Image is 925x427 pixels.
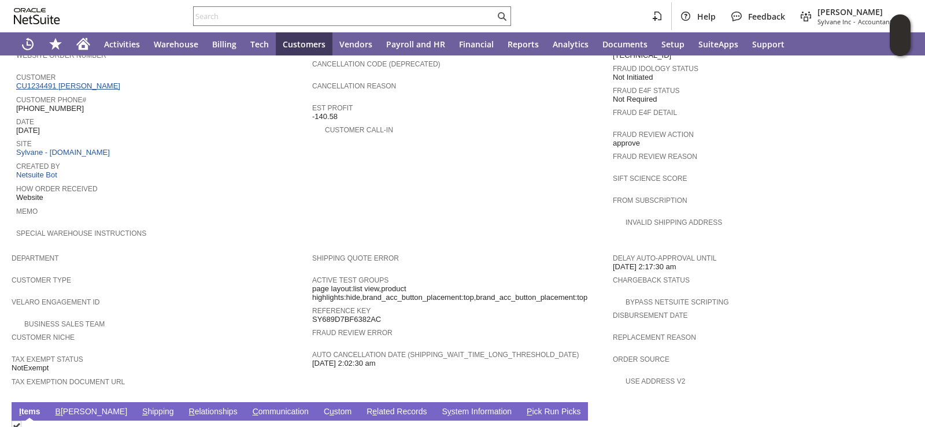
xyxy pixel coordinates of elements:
[817,6,904,17] span: [PERSON_NAME]
[312,112,338,121] span: -140.58
[817,17,851,26] span: Sylvane Inc
[626,298,728,306] a: Bypass NetSuite Scripting
[49,37,62,51] svg: Shortcuts
[613,95,657,104] span: Not Required
[613,311,688,320] a: Disbursement Date
[654,32,691,55] a: Setup
[69,32,97,55] a: Home
[321,407,354,418] a: Custom
[524,407,583,418] a: Pick Run Picks
[250,407,312,418] a: Communication
[139,407,177,418] a: Shipping
[312,315,381,324] span: SY689D7BF6382AC
[339,39,372,50] span: Vendors
[613,153,697,161] a: Fraud Review Reason
[602,39,647,50] span: Documents
[439,407,515,418] a: System Information
[312,359,376,368] span: [DATE] 2:02:30 am
[24,320,105,328] a: Business Sales Team
[97,32,147,55] a: Activities
[312,284,607,302] span: page layout:list view,product highlights:hide,brand_acc_button_placement:top,brand_acc_button_pla...
[16,81,123,90] a: CU1234491 [PERSON_NAME]
[501,32,546,55] a: Reports
[186,407,240,418] a: Relationships
[16,140,32,148] a: Site
[189,407,195,416] span: R
[312,351,579,359] a: Auto Cancellation Date (shipping_wait_time_long_threshold_date)
[12,363,49,373] span: NotExempt
[312,329,393,337] a: Fraud Review Error
[447,407,452,416] span: y
[76,37,90,51] svg: Home
[21,37,35,51] svg: Recent Records
[19,407,21,416] span: I
[16,170,60,179] a: Netsuite Bot
[626,218,722,227] a: Invalid Shipping Address
[12,355,83,363] a: Tax Exempt Status
[508,39,539,50] span: Reports
[595,32,654,55] a: Documents
[613,174,687,183] a: Sift Science Score
[16,51,106,60] a: Website Order Number
[613,51,671,60] span: [TECHNICAL_ID]
[312,307,371,315] a: Reference Key
[613,254,716,262] a: Delay Auto-Approval Until
[745,32,791,55] a: Support
[613,276,690,284] a: Chargeback Status
[613,355,669,363] a: Order Source
[16,126,40,135] span: [DATE]
[698,39,738,50] span: SuiteApps
[661,39,684,50] span: Setup
[205,32,243,55] a: Billing
[613,65,698,73] a: Fraud Idology Status
[14,8,60,24] svg: logo
[16,207,38,216] a: Memo
[626,377,685,385] a: Use Address V2
[16,229,146,237] a: Special Warehouse Instructions
[212,39,236,50] span: Billing
[364,407,430,418] a: Related Records
[372,407,377,416] span: e
[613,196,687,205] a: From Subscription
[243,32,276,55] a: Tech
[16,407,43,418] a: Items
[853,17,856,26] span: -
[53,407,130,418] a: B[PERSON_NAME]
[16,73,55,81] a: Customer
[495,9,509,23] svg: Search
[16,185,98,193] a: How Order Received
[55,407,61,416] span: B
[16,193,43,202] span: Website
[14,32,42,55] a: Recent Records
[748,11,785,22] span: Feedback
[613,109,677,117] a: Fraud E4F Detail
[16,162,60,170] a: Created By
[893,404,906,418] a: Unrolled view on
[312,60,441,68] a: Cancellation Code (deprecated)
[312,276,388,284] a: Active Test Groups
[613,131,694,139] a: Fraud Review Action
[752,39,785,50] span: Support
[697,11,716,22] span: Help
[890,36,911,57] span: Oracle Guided Learning Widget. To move around, please hold and drag
[147,32,205,55] a: Warehouse
[312,254,399,262] a: Shipping Quote Error
[613,139,640,148] span: approve
[104,39,140,50] span: Activities
[142,407,147,416] span: S
[613,333,696,341] a: Replacement reason
[42,32,69,55] div: Shortcuts
[527,407,532,416] span: P
[613,262,676,272] span: [DATE] 2:17:30 am
[312,82,396,90] a: Cancellation Reason
[553,39,589,50] span: Analytics
[283,39,325,50] span: Customers
[452,32,501,55] a: Financial
[194,9,495,23] input: Search
[12,276,71,284] a: Customer Type
[858,17,904,26] span: Accountant (F1)
[16,118,34,126] a: Date
[12,378,125,386] a: Tax Exemption Document URL
[332,32,379,55] a: Vendors
[890,14,911,56] iframe: Click here to launch Oracle Guided Learning Help Panel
